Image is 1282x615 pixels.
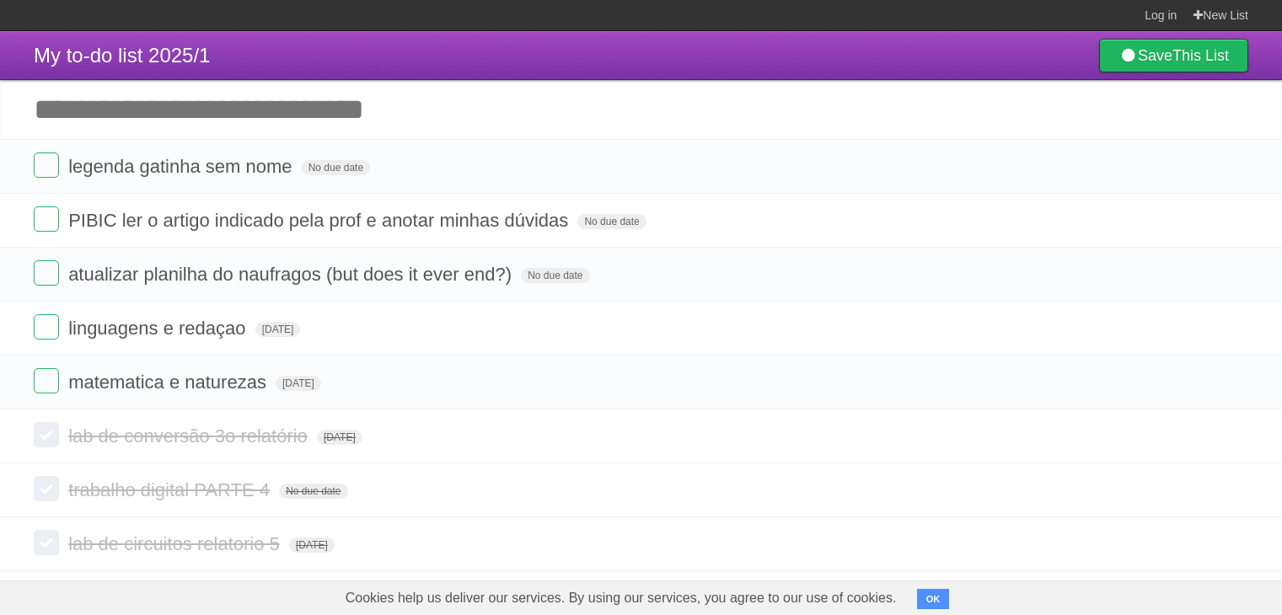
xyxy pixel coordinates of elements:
span: No due date [279,484,347,499]
span: trabalho digital PARTE 4 [68,479,274,500]
span: No due date [577,214,646,229]
label: Done [34,314,59,340]
span: [DATE] [317,430,362,445]
span: atualizar planilha do naufragos (but does it ever end?) [68,264,516,285]
span: No due date [521,268,589,283]
label: Done [34,530,59,555]
label: Done [34,152,59,178]
label: Done [34,422,59,447]
span: No due date [302,160,370,175]
span: [DATE] [255,322,301,337]
label: Done [34,206,59,232]
span: lab de circuitos relatorio 5 [68,533,284,554]
span: legenda gatinha sem nome [68,156,296,177]
span: linguagens e redaçao [68,318,249,339]
span: lab de conversão 3o relatório [68,425,312,447]
a: SaveThis List [1099,39,1248,72]
label: Done [34,476,59,501]
label: Done [34,260,59,286]
label: Done [34,368,59,393]
span: [DATE] [276,376,321,391]
span: My to-do list 2025/1 [34,44,210,67]
span: [DATE] [289,537,335,553]
span: PIBIC ler o artigo indicado pela prof e anotar minhas dúvidas [68,210,572,231]
span: Cookies help us deliver our services. By using our services, you agree to our use of cookies. [329,581,914,615]
b: This List [1172,47,1229,64]
button: OK [917,589,950,609]
span: matematica e naturezas [68,372,271,393]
